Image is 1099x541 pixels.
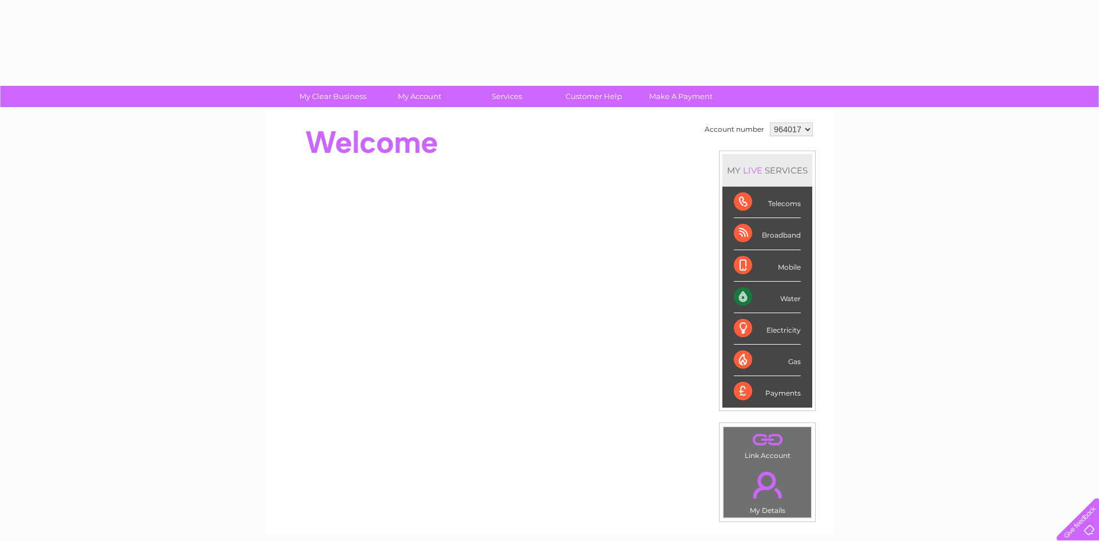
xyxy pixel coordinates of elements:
[722,154,812,187] div: MY SERVICES
[286,86,380,107] a: My Clear Business
[547,86,641,107] a: Customer Help
[373,86,467,107] a: My Account
[460,86,554,107] a: Services
[723,462,812,518] td: My Details
[734,218,801,250] div: Broadband
[734,313,801,345] div: Electricity
[726,465,808,505] a: .
[741,165,765,176] div: LIVE
[702,120,767,139] td: Account number
[734,282,801,313] div: Water
[734,376,801,407] div: Payments
[734,187,801,218] div: Telecoms
[634,86,728,107] a: Make A Payment
[723,427,812,463] td: Link Account
[726,430,808,450] a: .
[734,250,801,282] div: Mobile
[734,345,801,376] div: Gas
